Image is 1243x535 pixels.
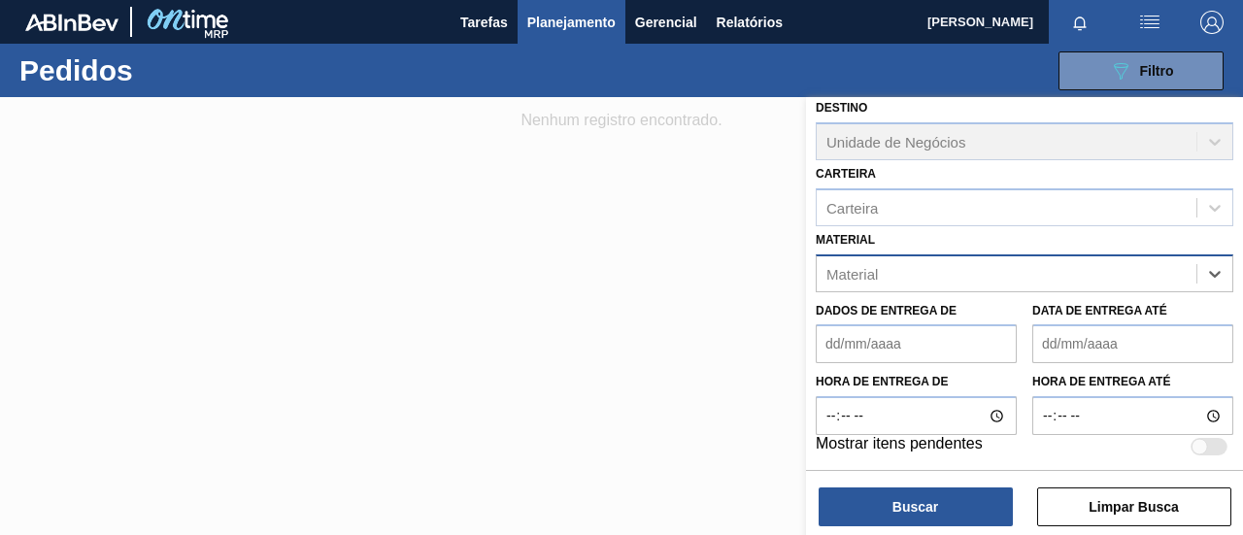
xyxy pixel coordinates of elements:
font: Pedidos [19,54,133,86]
input: dd/mm/aaaa [1032,324,1233,363]
font: [PERSON_NAME] [927,15,1033,29]
font: Planejamento [527,15,616,30]
font: Mostrar itens pendentes [816,435,983,451]
font: Gerencial [635,15,697,30]
font: Destino [816,101,867,115]
font: Hora de entrega até [1032,375,1170,388]
input: dd/mm/aaaa [816,324,1017,363]
img: ações do usuário [1138,11,1161,34]
font: Carteira [826,199,878,216]
font: Tarefas [460,15,508,30]
font: Dados de Entrega de [816,304,957,318]
font: Hora de entrega de [816,375,948,388]
font: Data de Entrega até [1032,304,1167,318]
button: Notificações [1049,9,1111,36]
font: Relatórios [717,15,783,30]
font: Filtro [1140,63,1174,79]
button: Filtro [1058,51,1224,90]
img: Sair [1200,11,1224,34]
img: TNhmsLtSVTkK8tSr43FrP2fwEKptu5GPRR3wAAAABJRU5ErkJggg== [25,14,118,31]
font: Carteira [816,167,876,181]
div: Material [826,265,878,282]
font: Material [816,233,875,247]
